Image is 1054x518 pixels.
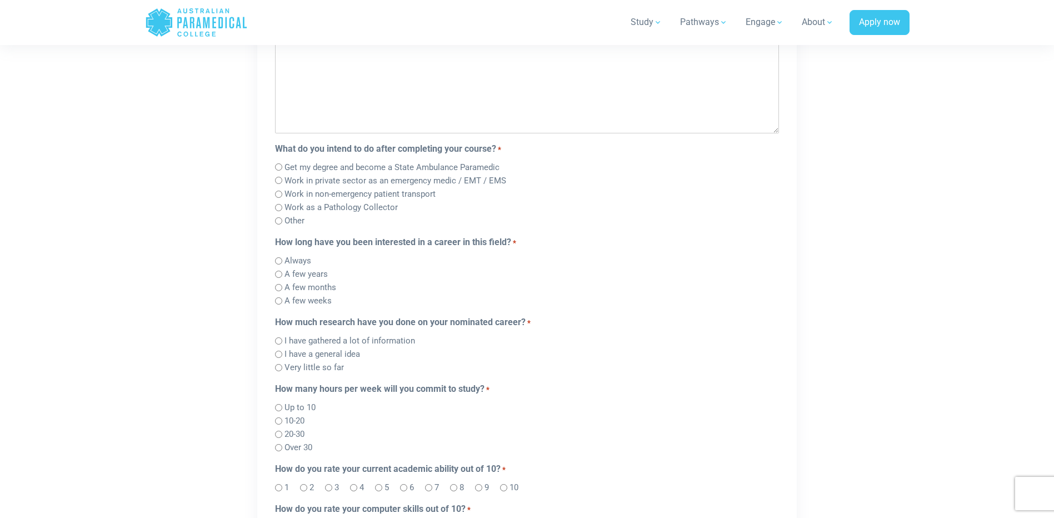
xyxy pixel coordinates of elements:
label: 6 [409,481,414,494]
a: About [795,7,841,38]
label: Up to 10 [284,401,316,414]
label: Get my degree and become a State Ambulance Paramedic [284,161,499,174]
label: 10 [509,481,518,494]
label: 1 [284,481,289,494]
label: Work as a Pathology Collector [284,201,398,214]
legend: How much research have you done on your nominated career? [275,316,779,329]
label: 10-20 [284,415,304,427]
label: I have a general idea [284,348,360,361]
label: Over 30 [284,441,312,454]
a: Pathways [673,7,735,38]
legend: How many hours per week will you commit to study? [275,382,779,396]
label: 9 [484,481,489,494]
a: Apply now [850,10,910,36]
label: Work in private sector as an emergency medic / EMT / EMS [284,175,506,187]
label: 20-30 [284,428,304,441]
label: Very little so far [284,361,344,374]
a: Engage [739,7,791,38]
label: 7 [434,481,439,494]
label: I have gathered a lot of information [284,335,415,347]
a: Study [624,7,669,38]
a: Australian Paramedical College [145,4,248,41]
legend: How long have you been interested in a career in this field? [275,236,779,249]
label: 8 [459,481,464,494]
label: 2 [309,481,314,494]
legend: What do you intend to do after completing your course? [275,142,779,156]
label: A few months [284,281,336,294]
label: A few years [284,268,328,281]
label: Work in non-emergency patient transport [284,188,436,201]
label: Other [284,215,304,227]
label: 5 [384,481,389,494]
label: 3 [334,481,339,494]
label: Always [284,255,311,267]
legend: How do you rate your current academic ability out of 10? [275,462,779,476]
label: A few weeks [284,295,332,307]
legend: How do you rate your computer skills out of 10? [275,502,779,516]
label: 4 [359,481,364,494]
